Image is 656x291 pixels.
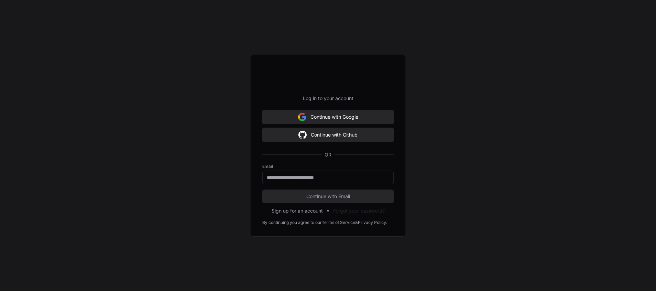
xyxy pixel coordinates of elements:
[262,193,394,200] span: Continue with Email
[298,128,307,142] img: Sign in with google
[262,190,394,203] button: Continue with Email
[262,95,394,102] p: Log in to your account
[322,151,334,158] span: OR
[355,220,358,225] div: &
[262,220,322,225] div: By continuing you agree to our
[333,207,385,214] button: Forgot your password?
[322,220,355,225] a: Terms of Service
[262,128,394,142] button: Continue with Github
[262,164,394,169] label: Email
[262,110,394,124] button: Continue with Google
[298,110,306,124] img: Sign in with google
[272,207,323,214] button: Sign up for an account
[358,220,387,225] a: Privacy Policy.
